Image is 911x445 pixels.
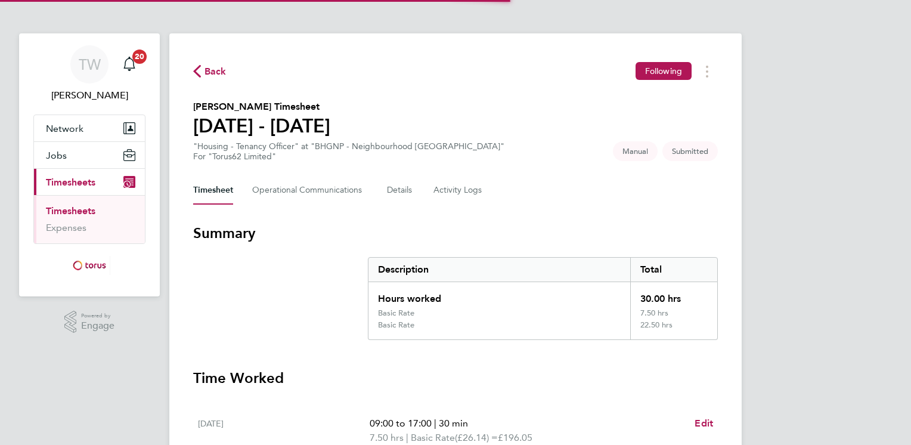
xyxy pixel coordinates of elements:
[630,258,717,282] div: Total
[498,432,532,443] span: £196.05
[193,64,227,79] button: Back
[33,45,145,103] a: TW[PERSON_NAME]
[387,176,414,205] button: Details
[204,64,227,79] span: Back
[33,88,145,103] span: Tricia Walker
[613,141,658,161] span: This timesheet was manually created.
[81,321,114,331] span: Engage
[193,100,330,114] h2: [PERSON_NAME] Timesheet
[34,142,145,168] button: Jobs
[46,150,67,161] span: Jobs
[378,308,414,318] div: Basic Rate
[34,169,145,195] button: Timesheets
[695,418,713,429] span: Edit
[645,66,682,76] span: Following
[19,33,160,296] nav: Main navigation
[117,45,141,84] a: 20
[368,257,718,340] div: Summary
[636,62,692,80] button: Following
[198,416,370,445] div: [DATE]
[46,123,83,134] span: Network
[662,141,718,161] span: This timesheet is Submitted.
[370,432,404,443] span: 7.50 hrs
[433,176,484,205] button: Activity Logs
[630,308,717,320] div: 7.50 hrs
[46,205,95,217] a: Timesheets
[193,141,504,162] div: "Housing - Tenancy Officer" at "BHGNP - Neighbourhood [GEOGRAPHIC_DATA]"
[696,62,718,81] button: Timesheets Menu
[411,431,455,445] span: Basic Rate
[252,176,368,205] button: Operational Communications
[455,432,498,443] span: (£26.14) =
[630,320,717,339] div: 22.50 hrs
[406,432,408,443] span: |
[46,222,86,233] a: Expenses
[193,114,330,138] h1: [DATE] - [DATE]
[368,258,630,282] div: Description
[69,256,110,275] img: torus-logo-retina.png
[193,176,233,205] button: Timesheet
[33,256,145,275] a: Go to home page
[81,311,114,321] span: Powered by
[34,115,145,141] button: Network
[193,152,504,162] div: For "Torus62 Limited"
[64,311,115,333] a: Powered byEngage
[46,177,95,188] span: Timesheets
[370,418,432,429] span: 09:00 to 17:00
[378,320,414,330] div: Basic Rate
[695,416,713,431] a: Edit
[368,282,630,308] div: Hours worked
[79,57,101,72] span: TW
[439,418,468,429] span: 30 min
[193,224,718,243] h3: Summary
[434,418,436,429] span: |
[630,282,717,308] div: 30.00 hrs
[193,369,718,388] h3: Time Worked
[34,195,145,243] div: Timesheets
[132,50,147,64] span: 20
